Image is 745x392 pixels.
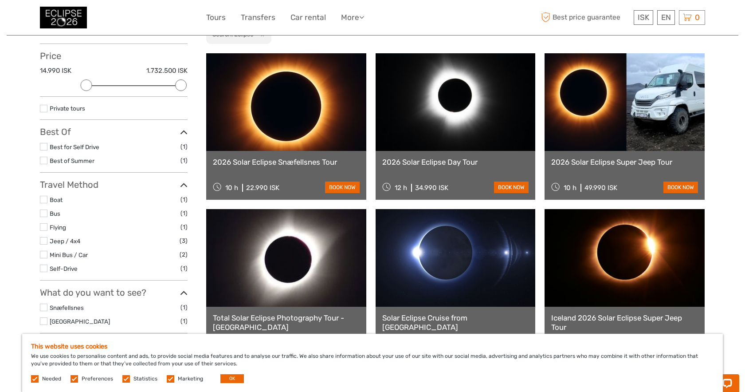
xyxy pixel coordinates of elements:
[225,184,238,192] span: 10 h
[12,16,100,23] p: Chat now
[241,11,275,24] a: Transfers
[50,105,85,112] a: Private tours
[180,142,188,152] span: (1)
[694,13,701,22] span: 0
[50,157,94,164] a: Best of Summer
[213,313,360,332] a: Total Solar Eclipse Photography Tour - [GEOGRAPHIC_DATA]
[180,194,188,205] span: (1)
[180,155,188,166] span: (1)
[50,143,99,150] a: Best for Self Drive
[325,182,360,193] a: book now
[50,265,78,272] a: Self-Drive
[50,196,63,203] a: Boat
[290,11,326,24] a: Car rental
[50,210,60,217] a: Bus
[415,184,448,192] div: 34.990 ISK
[494,182,529,193] a: book now
[180,222,188,232] span: (1)
[180,302,188,313] span: (1)
[382,313,529,332] a: Solar Eclipse Cruise from [GEOGRAPHIC_DATA]
[584,184,617,192] div: 49.990 ISK
[22,334,723,392] div: We use cookies to personalise content and ads, to provide social media features and to analyse ou...
[40,179,188,190] h3: Travel Method
[40,51,188,61] h3: Price
[82,375,113,383] label: Preferences
[180,249,188,260] span: (2)
[31,343,714,350] h5: This website uses cookies
[50,251,88,258] a: Mini Bus / Car
[40,7,87,28] img: 3312-44506bfc-dc02-416d-ac4c-c65cb0cf8db4_logo_small.jpg
[50,318,110,325] a: [GEOGRAPHIC_DATA]
[50,304,84,311] a: Snæfellsnes
[178,375,203,383] label: Marketing
[102,14,113,24] button: Open LiveChat chat widget
[395,184,407,192] span: 12 h
[50,224,66,231] a: Flying
[539,10,631,25] span: Best price guarantee
[180,236,188,246] span: (3)
[551,158,698,166] a: 2026 Solar Eclipse Super Jeep Tour
[40,287,188,298] h3: What do you want to see?
[638,13,649,22] span: ISK
[42,375,61,383] label: Needed
[40,66,71,75] label: 14.990 ISK
[382,158,529,166] a: 2026 Solar Eclipse Day Tour
[40,127,188,137] h3: Best Of
[206,11,226,24] a: Tours
[180,316,188,326] span: (1)
[551,313,698,332] a: Iceland 2026 Solar Eclipse Super Jeep Tour
[50,238,80,245] a: Jeep / 4x4
[180,208,188,218] span: (1)
[146,66,188,75] label: 1.732.500 ISK
[220,374,244,383] button: OK
[180,263,188,273] span: (1)
[657,10,675,25] div: EN
[564,184,576,192] span: 10 h
[133,375,157,383] label: Statistics
[213,158,360,166] a: 2026 Solar Eclipse Snæfellsnes Tour
[663,182,698,193] a: book now
[246,184,279,192] div: 22.990 ISK
[341,11,364,24] a: More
